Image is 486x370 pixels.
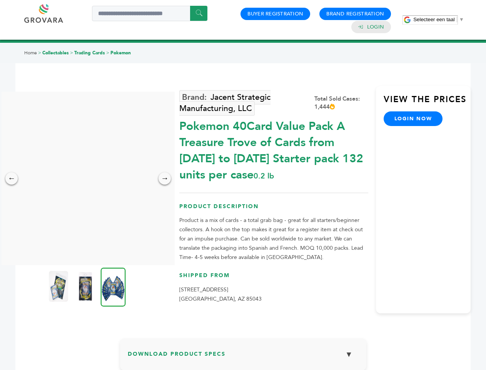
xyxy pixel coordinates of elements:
[128,346,359,368] h3: Download Product Specs
[101,267,126,306] img: Pokemon 40-Card Value Pack – A Treasure Trove of Cards from 1996 to 2024 - Starter pack! 132 unit...
[367,24,384,30] a: Login
[413,17,454,22] span: Selecteer een taal
[384,94,471,111] h3: View the Prices
[49,271,68,302] img: Pokemon 40-Card Value Pack – A Treasure Trove of Cards from 1996 to 2024 - Starter pack! 132 unit...
[76,271,95,302] img: Pokemon 40-Card Value Pack – A Treasure Trove of Cards from 1996 to 2024 - Starter pack! 132 unit...
[384,111,443,126] a: login now
[42,50,69,56] a: Collectables
[179,114,368,183] div: Pokemon 40Card Value Pack A Treasure Trove of Cards from [DATE] to [DATE] Starter pack 132 units ...
[74,50,105,56] a: Trading Cards
[106,50,109,56] span: >
[179,216,368,262] p: Product is a mix of cards - a total grab bag - great for all starters/beginner collectors. A hook...
[179,285,368,304] p: [STREET_ADDRESS] [GEOGRAPHIC_DATA], AZ 85043
[326,10,384,17] a: Brand Registration
[38,50,41,56] span: >
[254,171,274,181] span: 0.2 lb
[247,10,303,17] a: Buyer Registration
[179,203,368,216] h3: Product Description
[5,172,18,185] div: ←
[459,17,464,22] span: ▼
[339,346,359,363] button: ▼
[314,95,368,111] div: Total Sold Cases: 1,444
[92,6,207,21] input: Search a product or brand...
[159,172,171,185] div: →
[179,90,271,116] a: Jacent Strategic Manufacturing, LLC
[70,50,73,56] span: >
[24,50,37,56] a: Home
[110,50,131,56] a: Pokemon
[413,17,464,22] a: Selecteer een taal​
[179,272,368,285] h3: Shipped From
